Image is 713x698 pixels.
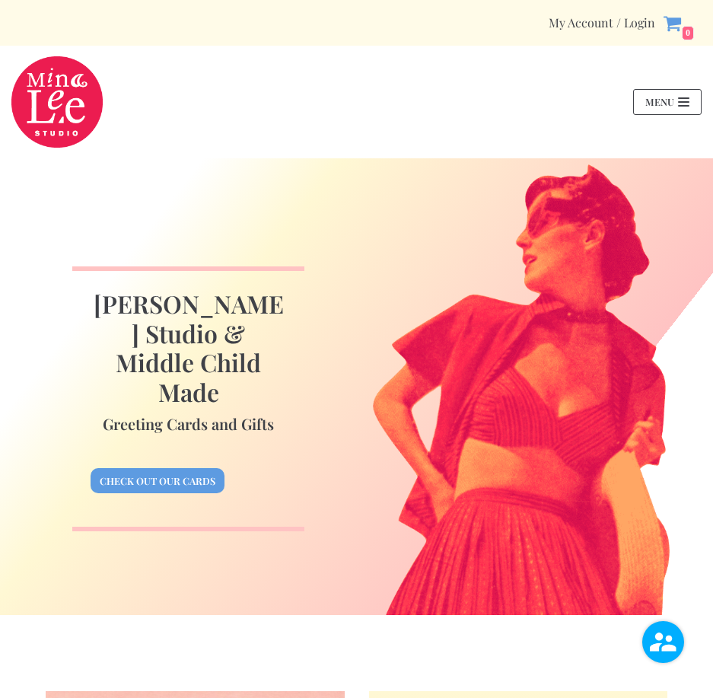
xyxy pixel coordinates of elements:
h1: [PERSON_NAME] Studio & Middle Child Made [91,289,286,406]
a: Check out our cards [91,468,224,493]
h4: Greeting Cards and Gifts [91,416,286,432]
div: Secondary Menu [549,15,655,31]
a: Mina Lee Studio [11,56,103,148]
button: Navigation Menu [633,89,702,116]
span: Menu [645,97,674,107]
img: user.png [642,621,684,663]
a: My Account / Login [549,15,655,31]
span: 0 [682,26,694,40]
a: 0 [663,14,694,33]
